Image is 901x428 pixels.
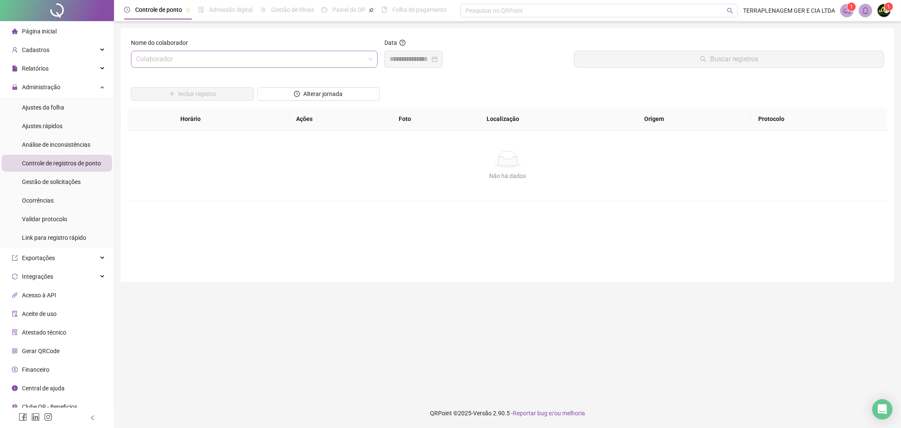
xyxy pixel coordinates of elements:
[878,4,890,17] img: 76398
[843,7,851,14] span: notification
[22,197,54,204] span: Ocorrências
[131,38,193,47] label: Nome do colaborador
[198,7,204,13] span: file-done
[22,178,81,185] span: Gestão de solicitações
[22,255,55,261] span: Exportações
[22,366,49,373] span: Financeiro
[369,8,374,13] span: pushpin
[22,385,65,392] span: Central de ajuda
[22,348,60,354] span: Gerar QRCode
[321,7,327,13] span: dashboard
[22,141,90,148] span: Análise de inconsistências
[271,6,314,13] span: Gestão de férias
[392,107,480,131] th: Foto
[22,160,101,167] span: Controle de registros de ponto
[887,4,890,10] span: 1
[22,273,53,280] span: Integrações
[303,89,343,99] span: Alterar jornada
[381,7,387,13] span: book
[480,107,638,131] th: Localização
[12,274,18,280] span: sync
[22,65,49,72] span: Relatórios
[392,6,446,13] span: Folha de pagamento
[12,367,18,373] span: dollar
[31,413,40,421] span: linkedin
[135,6,182,13] span: Controle de ponto
[513,410,585,417] span: Reportar bug e/ou melhoria
[12,84,18,90] span: lock
[22,28,57,35] span: Página inicial
[12,292,18,298] span: api
[44,413,52,421] span: instagram
[12,255,18,261] span: export
[862,7,869,14] span: bell
[257,91,380,98] a: Alterar jornada
[12,348,18,354] span: qrcode
[332,6,365,13] span: Painel do DP
[574,51,884,68] button: Buscar registros
[22,104,64,111] span: Ajustes da folha
[22,123,63,129] span: Ajustes rápidos
[289,107,392,131] th: Ações
[174,107,289,131] th: Horário
[22,310,57,317] span: Aceite de uso
[209,6,253,13] span: Admissão digital
[12,66,18,71] span: file
[22,329,66,336] span: Atestado técnico
[22,234,86,241] span: Link para registro rápido
[12,311,18,317] span: audit
[22,47,49,53] span: Cadastros
[12,404,18,410] span: gift
[114,398,901,428] footer: QRPoint © 2025 - 2.90.5 -
[12,47,18,53] span: user-add
[124,7,130,13] span: clock-circle
[12,385,18,391] span: info-circle
[12,28,18,34] span: home
[637,107,751,131] th: Origem
[384,39,397,46] span: Data
[847,3,856,11] sup: 1
[872,399,893,420] div: Open Intercom Messenger
[22,84,60,91] span: Administração
[294,91,300,97] span: clock-circle
[22,216,67,222] span: Validar protocolo
[131,87,254,101] button: Incluir registro
[850,4,853,10] span: 1
[727,8,733,14] span: search
[19,413,27,421] span: facebook
[400,40,406,46] span: question-circle
[743,6,835,15] span: TERRAPLENAGEM GER E CIA LTDA
[260,7,266,13] span: sun
[185,8,191,13] span: pushpin
[12,329,18,335] span: solution
[885,3,893,11] sup: Atualize o seu contato no menu Meus Dados
[138,171,877,181] div: Não há dados
[473,410,492,417] span: Versão
[90,415,95,421] span: left
[22,292,56,299] span: Acesso à API
[751,107,887,131] th: Protocolo
[257,87,380,101] button: Alterar jornada
[22,403,77,410] span: Clube QR - Beneficios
